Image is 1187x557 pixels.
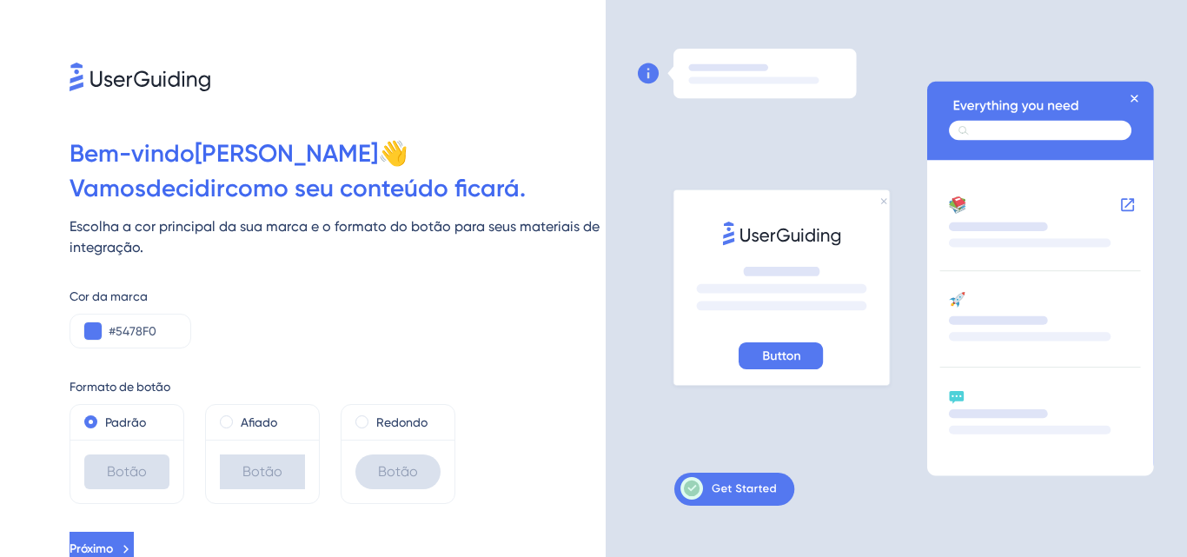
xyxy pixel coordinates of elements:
[241,415,277,429] font: Afiado
[378,139,408,168] font: 👋
[70,174,146,202] font: Vamos
[105,415,146,429] font: Padrão
[225,174,526,202] font: como seu conteúdo ficará.
[70,139,195,168] font: Bem-vindo
[107,463,147,480] font: Botão
[242,463,282,480] font: Botão
[70,380,170,394] font: Formato de botão
[378,463,418,480] font: Botão
[70,289,148,303] font: Cor da marca
[70,541,113,556] font: Próximo
[70,218,600,255] font: Escolha a cor principal da sua marca e o formato do botão para seus materiais de integração.
[146,174,225,202] font: decidir
[376,415,428,429] font: Redondo
[195,139,378,168] font: [PERSON_NAME]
